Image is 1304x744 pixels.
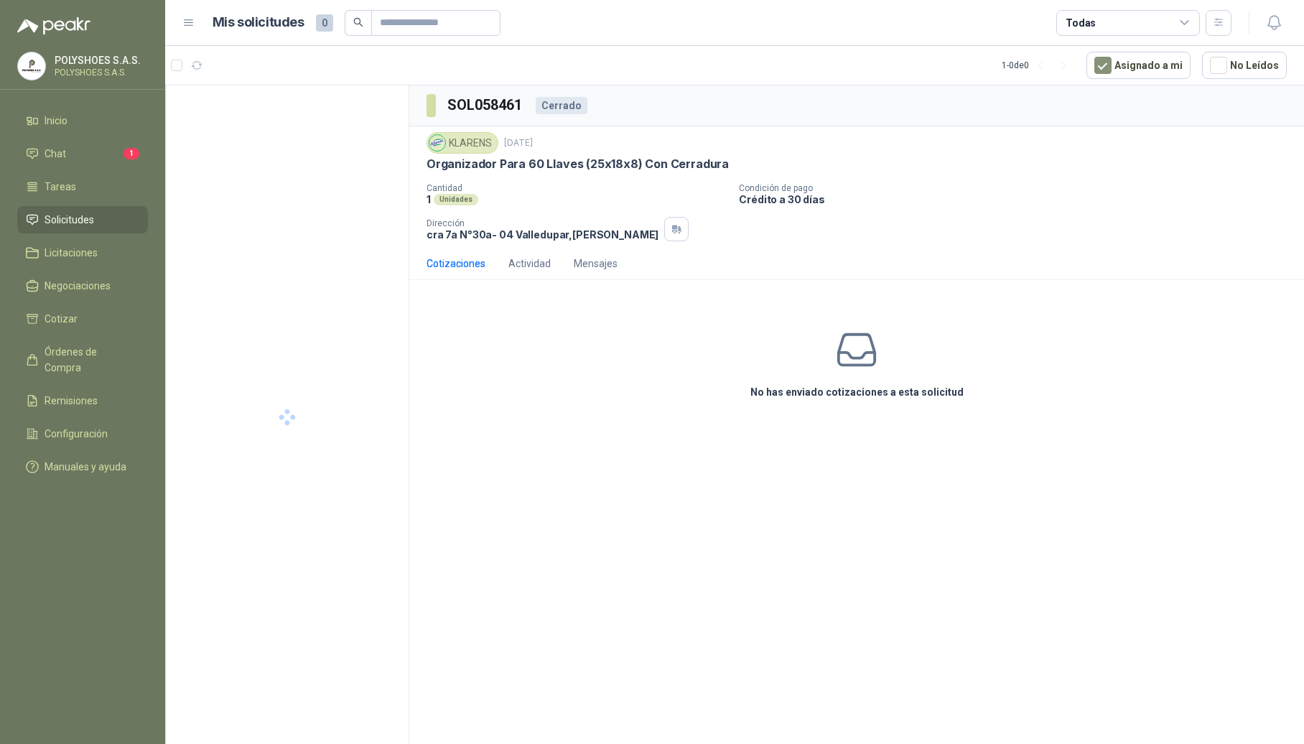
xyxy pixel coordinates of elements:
[574,256,618,271] div: Mensajes
[316,14,333,32] span: 0
[447,94,524,116] h3: SOL058461
[750,384,964,400] h3: No has enviado cotizaciones a esta solicitud
[427,218,658,228] p: Dirección
[17,17,90,34] img: Logo peakr
[45,344,134,376] span: Órdenes de Compra
[504,136,533,150] p: [DATE]
[45,426,108,442] span: Configuración
[17,305,148,333] a: Cotizar
[434,194,478,205] div: Unidades
[1002,54,1075,77] div: 1 - 0 de 0
[17,387,148,414] a: Remisiones
[17,338,148,381] a: Órdenes de Compra
[427,132,498,154] div: KLARENS
[124,148,139,159] span: 1
[45,311,78,327] span: Cotizar
[427,183,727,193] p: Cantidad
[427,193,431,205] p: 1
[508,256,551,271] div: Actividad
[427,228,658,241] p: cra 7a N°30a- 04 Valledupar , [PERSON_NAME]
[17,107,148,134] a: Inicio
[45,278,111,294] span: Negociaciones
[17,173,148,200] a: Tareas
[17,453,148,480] a: Manuales y ayuda
[18,52,45,80] img: Company Logo
[45,113,67,129] span: Inicio
[17,206,148,233] a: Solicitudes
[55,68,144,77] p: POLYSHOES S.A.S.
[1086,52,1191,79] button: Asignado a mi
[427,256,485,271] div: Cotizaciones
[45,146,66,162] span: Chat
[427,157,729,172] p: Organizador Para 60 Llaves (25x18x8) Con Cerradura
[55,55,144,65] p: POLYSHOES S.A.S.
[1066,15,1096,31] div: Todas
[739,183,1298,193] p: Condición de pago
[1202,52,1287,79] button: No Leídos
[429,135,445,151] img: Company Logo
[17,272,148,299] a: Negociaciones
[17,140,148,167] a: Chat1
[536,97,587,114] div: Cerrado
[353,17,363,27] span: search
[45,393,98,409] span: Remisiones
[45,459,126,475] span: Manuales y ayuda
[45,245,98,261] span: Licitaciones
[17,239,148,266] a: Licitaciones
[17,420,148,447] a: Configuración
[213,12,304,33] h1: Mis solicitudes
[45,212,94,228] span: Solicitudes
[739,193,1298,205] p: Crédito a 30 días
[45,179,76,195] span: Tareas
